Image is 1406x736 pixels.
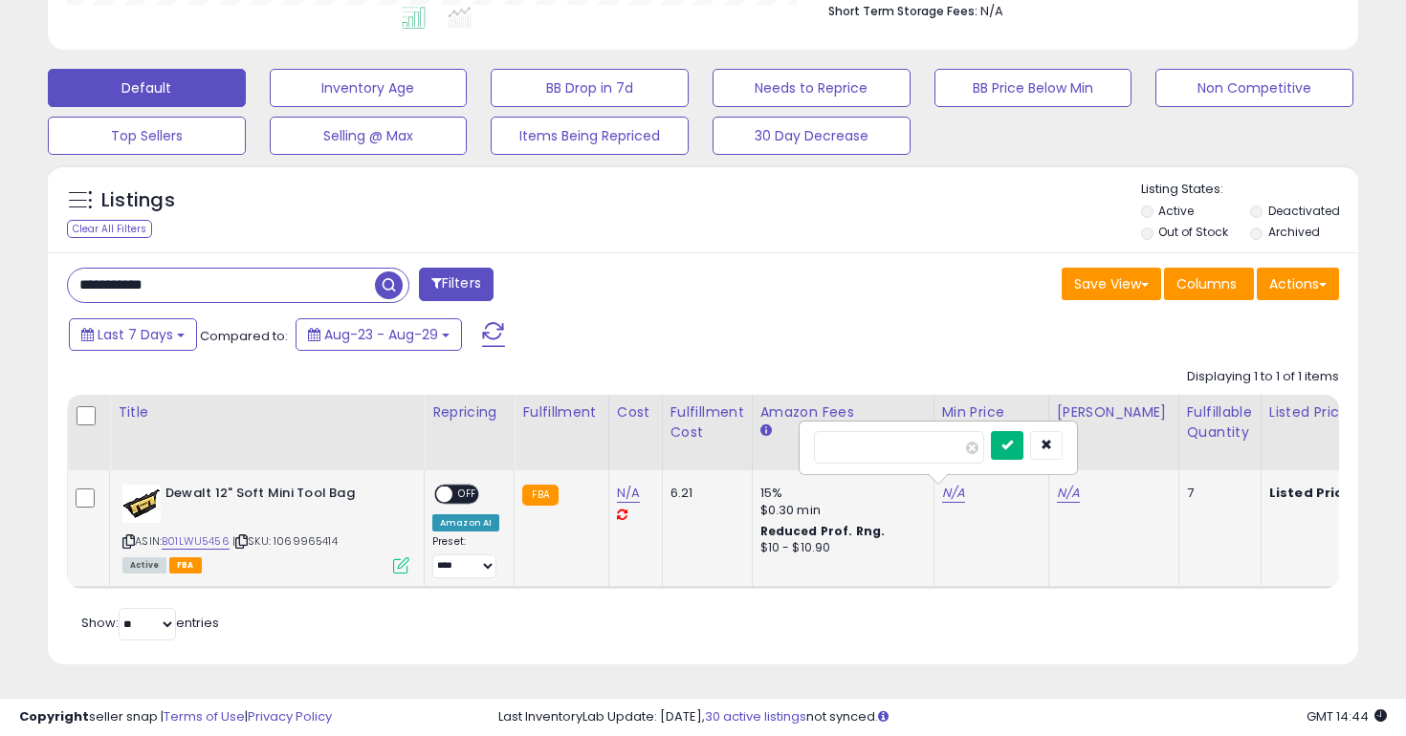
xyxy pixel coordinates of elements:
[67,220,152,238] div: Clear All Filters
[1187,485,1246,502] div: 7
[1155,69,1353,107] button: Non Competitive
[1057,402,1171,422] div: [PERSON_NAME]
[705,707,806,725] a: 30 active listings
[81,614,219,632] span: Show: entries
[419,268,494,301] button: Filters
[118,402,416,422] div: Title
[617,484,640,503] a: N/A
[828,3,978,19] b: Short Term Storage Fees:
[1062,268,1161,300] button: Save View
[760,523,886,539] b: Reduced Prof. Rng.
[491,69,689,107] button: BB Drop in 7d
[98,325,173,344] span: Last 7 Days
[432,402,506,422] div: Repricing
[760,422,772,440] small: Amazon Fees.
[48,117,246,155] button: Top Sellers
[452,487,483,503] span: OFF
[169,557,202,574] span: FBA
[1269,484,1356,502] b: Listed Price:
[670,485,737,502] div: 6.21
[164,707,245,725] a: Terms of Use
[200,327,288,345] span: Compared to:
[760,485,919,502] div: 15%
[48,69,246,107] button: Default
[1057,484,1080,503] a: N/A
[942,484,965,503] a: N/A
[1164,268,1254,300] button: Columns
[1158,203,1194,219] label: Active
[1187,368,1339,386] div: Displaying 1 to 1 of 1 items
[670,402,744,443] div: Fulfillment Cost
[1307,707,1387,725] span: 2025-09-6 14:44 GMT
[324,325,438,344] span: Aug-23 - Aug-29
[1187,402,1253,443] div: Fulfillable Quantity
[980,2,1003,20] span: N/A
[162,533,230,550] a: B01LWU5456
[432,535,499,578] div: Preset:
[760,540,919,556] div: $10 - $10.90
[270,117,468,155] button: Selling @ Max
[432,514,499,531] div: Amazon AI
[122,485,161,523] img: 413hiiXTrDL._SL40_.jpg
[69,318,197,351] button: Last 7 Days
[942,402,1041,422] div: Min Price
[296,318,462,351] button: Aug-23 - Aug-29
[713,117,911,155] button: 30 Day Decrease
[232,533,338,549] span: | SKU: 1069965414
[522,485,558,506] small: FBA
[270,69,468,107] button: Inventory Age
[122,557,166,574] span: All listings currently available for purchase on Amazon
[1268,224,1320,240] label: Archived
[19,708,332,726] div: seller snap | |
[248,707,332,725] a: Privacy Policy
[498,708,1388,726] div: Last InventoryLab Update: [DATE], not synced.
[1176,274,1237,293] span: Columns
[760,402,926,422] div: Amazon Fees
[491,117,689,155] button: Items Being Repriced
[165,485,398,508] b: Dewalt 12" Soft Mini Tool Bag
[1268,203,1340,219] label: Deactivated
[713,69,911,107] button: Needs to Reprice
[934,69,1132,107] button: BB Price Below Min
[617,402,654,422] div: Cost
[1257,268,1339,300] button: Actions
[101,187,175,214] h5: Listings
[760,502,919,519] div: $0.30 min
[122,485,409,572] div: ASIN:
[1158,224,1228,240] label: Out of Stock
[1141,181,1359,199] p: Listing States:
[19,707,89,725] strong: Copyright
[522,402,600,422] div: Fulfillment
